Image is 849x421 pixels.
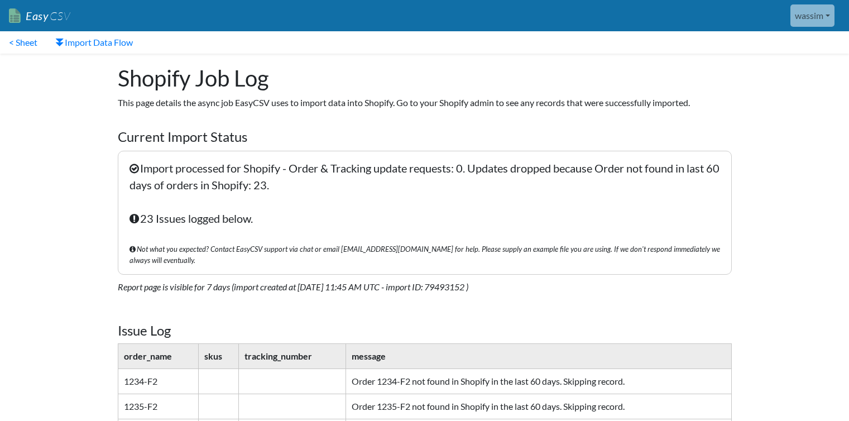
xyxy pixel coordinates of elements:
td: 1235-F2 [118,394,199,419]
td: Order 1234-F2 not found in Shopify in the last 60 days. Skipping record. [346,369,731,394]
h4: Current Import Status [118,129,732,145]
a: Import Data Flow [46,31,142,54]
p: Report page is visible for 7 days (import created at [DATE] 11:45 AM UTC - import ID: 79493152 ) [118,280,732,294]
th: tracking_number [239,343,346,369]
span: CSV [49,9,70,23]
th: skus [199,343,239,369]
th: message [346,343,731,369]
td: 1234-F2 [118,369,199,394]
a: wassim [790,4,834,27]
span: Not what you expected? Contact EasyCSV support via chat or email [EMAIL_ADDRESS][DOMAIN_NAME] for... [129,243,720,266]
th: order_name [118,343,199,369]
h1: Shopify Job Log [118,65,732,92]
h4: Issue Log [118,323,732,339]
a: EasyCSV [9,4,70,27]
p: This page details the async job EasyCSV uses to import data into Shopify. Go to your Shopify admi... [118,96,732,109]
td: Order 1235-F2 not found in Shopify in the last 60 days. Skipping record. [346,394,731,419]
p: Import processed for Shopify - Order & Tracking update requests: 0. Updates dropped because Order... [118,151,732,275]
